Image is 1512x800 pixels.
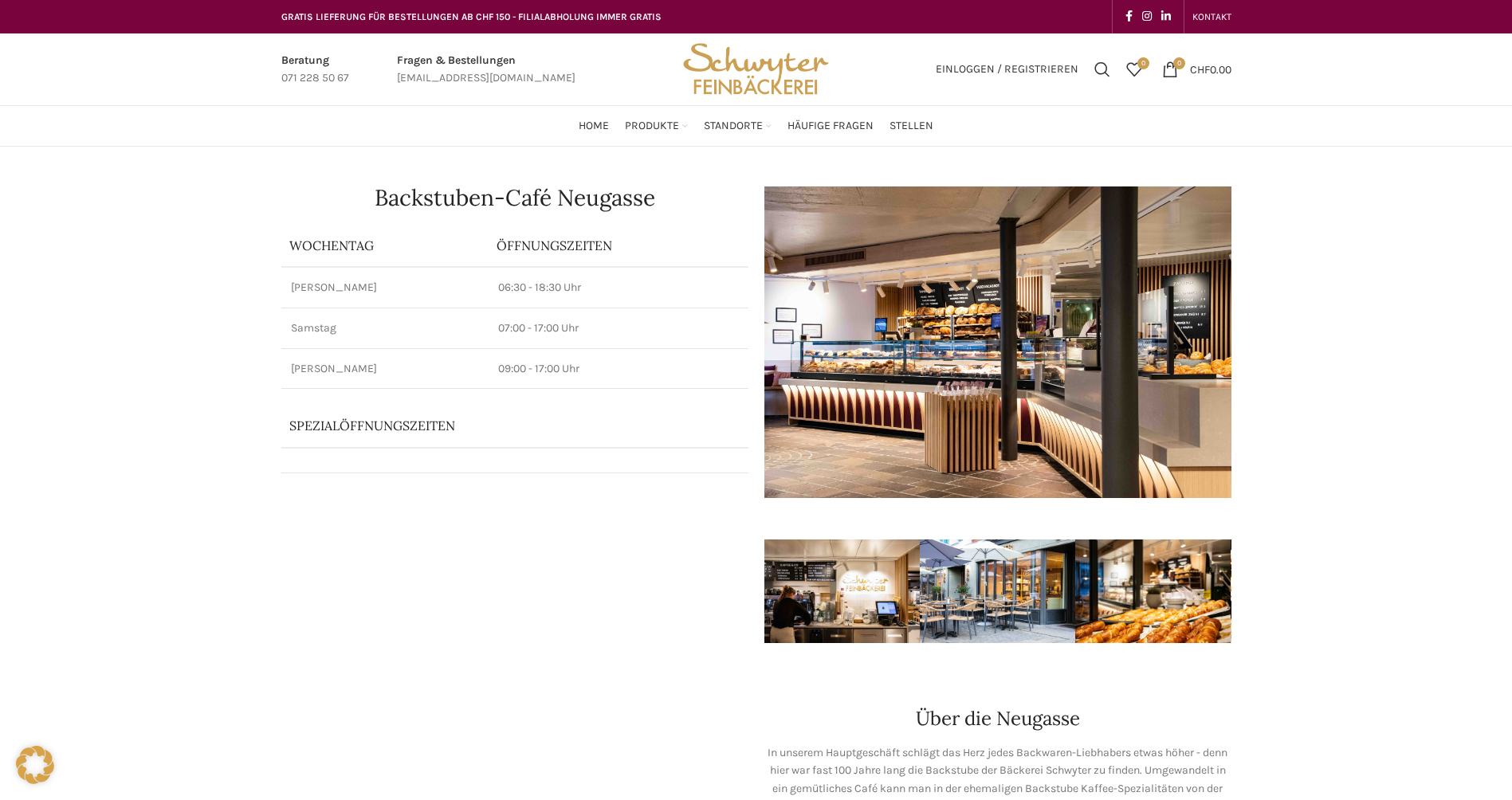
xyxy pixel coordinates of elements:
[625,119,679,134] span: Produkte
[291,320,479,336] p: Samstag
[787,110,874,142] a: Häufige Fragen
[890,110,933,142] a: Stellen
[273,110,1239,142] div: Main navigation
[1184,1,1239,33] div: Secondary navigation
[1190,62,1231,76] bdi: 0.00
[291,280,479,296] p: [PERSON_NAME]
[498,280,739,296] p: 06:30 - 18:30 Uhr
[1190,62,1210,76] span: CHF
[920,539,1075,643] img: schwyter-61
[1137,57,1149,69] span: 0
[1231,539,1386,643] img: schwyter-10
[928,53,1086,85] a: Einloggen / Registrieren
[1157,6,1176,28] a: Linkedin social link
[289,237,481,254] p: Wochentag
[764,709,1231,728] h2: Über die Neugasse
[1075,539,1231,643] img: schwyter-12
[497,237,740,254] p: ÖFFNUNGSZEITEN
[1154,53,1239,85] a: 0 CHF0.00
[289,417,696,434] p: Spezialöffnungszeiten
[397,52,575,88] a: Infobox link
[1121,6,1137,28] a: Facebook social link
[1192,1,1231,33] a: KONTAKT
[281,52,349,88] a: Infobox link
[1086,53,1118,85] a: Suchen
[1173,57,1185,69] span: 0
[704,110,772,142] a: Standorte
[498,361,739,377] p: 09:00 - 17:00 Uhr
[677,61,834,75] a: Site logo
[890,119,933,134] span: Stellen
[579,119,609,134] span: Home
[1118,53,1150,85] a: 0
[291,361,479,377] p: [PERSON_NAME]
[704,119,763,134] span: Standorte
[498,320,739,336] p: 07:00 - 17:00 Uhr
[787,119,874,134] span: Häufige Fragen
[1137,6,1157,28] a: Instagram social link
[1118,53,1150,85] div: Meine Wunschliste
[281,11,662,22] span: GRATIS LIEFERUNG FÜR BESTELLUNGEN AB CHF 150 - FILIALABHOLUNG IMMER GRATIS
[1192,11,1231,22] span: KONTAKT
[764,539,920,643] img: schwyter-17
[281,186,748,209] h1: Backstuben-Café Neugasse
[579,110,609,142] a: Home
[936,64,1078,75] span: Einloggen / Registrieren
[625,110,688,142] a: Produkte
[677,33,834,105] img: Bäckerei Schwyter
